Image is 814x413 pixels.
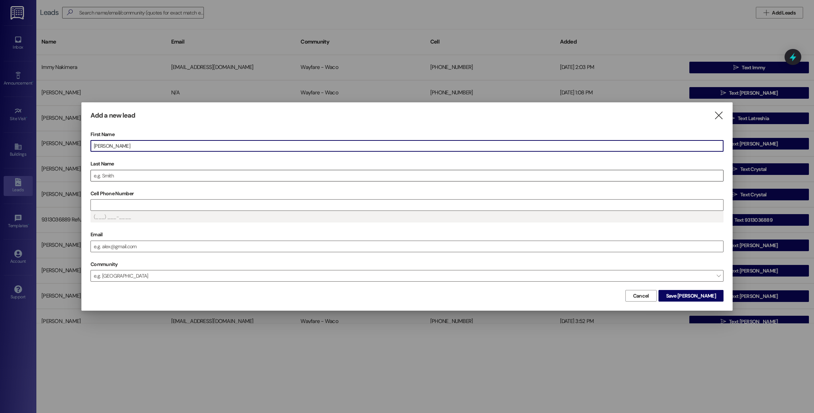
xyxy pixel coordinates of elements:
[714,112,724,119] i: 
[90,158,724,169] label: Last Name
[90,188,724,199] label: Cell Phone Number
[666,292,716,300] span: Save [PERSON_NAME]
[91,140,723,151] input: e.g. Alex
[90,270,724,282] span: e.g. [GEOGRAPHIC_DATA]
[633,292,649,300] span: Cancel
[625,290,657,302] button: Cancel
[90,229,724,240] label: Email
[658,290,724,302] button: Save [PERSON_NAME]
[91,241,723,252] input: e.g. alex@gmail.com
[90,259,118,270] label: Community
[90,111,135,120] h3: Add a new lead
[90,129,724,140] label: First Name
[91,170,723,181] input: e.g. Smith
